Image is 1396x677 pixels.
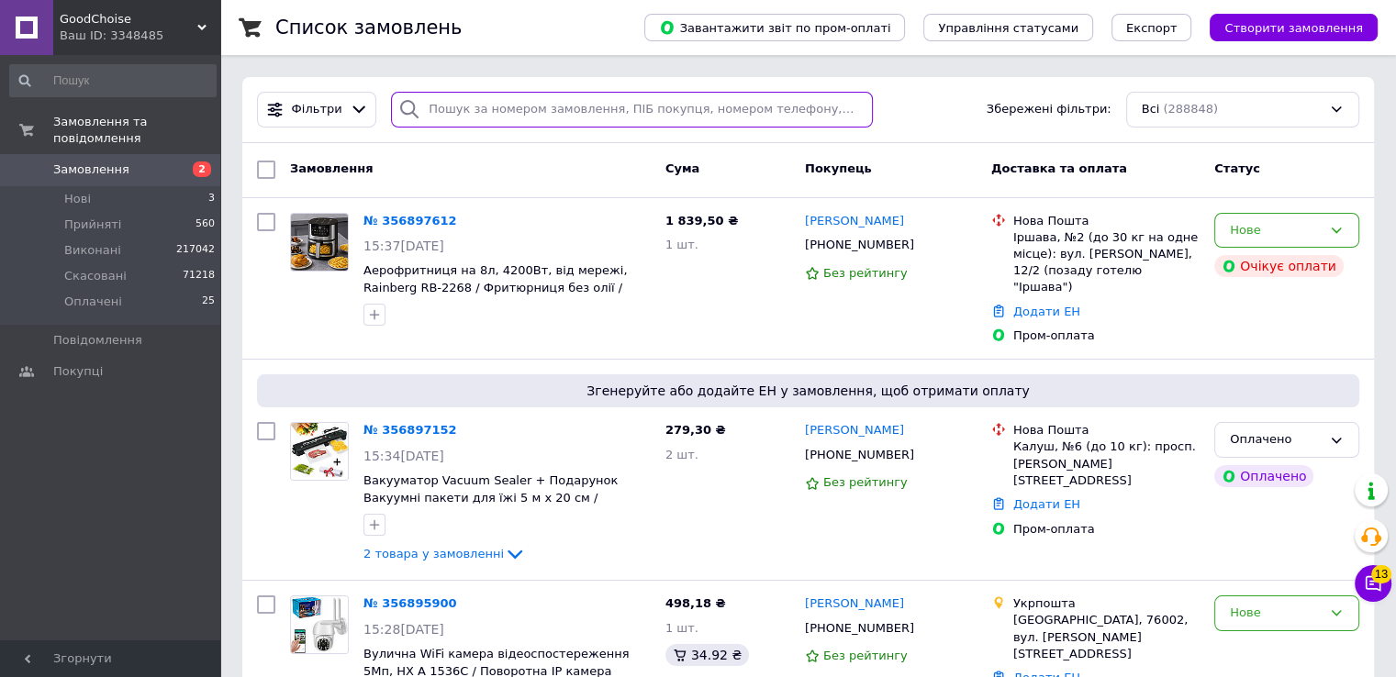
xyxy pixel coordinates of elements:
[1013,521,1200,538] div: Пром-оплата
[1371,565,1391,583] span: 13
[1013,497,1080,511] a: Додати ЕН
[665,621,698,635] span: 1 шт.
[1013,422,1200,438] div: Нова Пошта
[363,214,457,228] a: № 356897612
[665,423,726,437] span: 279,30 ₴
[805,213,904,230] a: [PERSON_NAME]
[665,644,749,666] div: 34.92 ₴
[9,64,217,97] input: Пошук
[1230,430,1322,449] div: Оплачено
[64,216,121,233] span: Прийняті
[823,475,908,489] span: Без рейтингу
[665,238,698,251] span: 1 шт.
[264,382,1352,400] span: Згенеруйте або додайте ЕН у замовлення, щоб отримати оплату
[363,547,504,560] span: 2 товара у замовленні
[1126,21,1178,35] span: Експорт
[823,266,908,280] span: Без рейтингу
[665,448,698,461] span: 2 шт.
[64,191,91,207] span: Нові
[1013,327,1200,344] div: Пром-оплата
[363,449,444,463] span: 15:34[DATE]
[1142,101,1160,118] span: Всі
[391,92,873,128] input: Пошук за номером замовлення, ПІБ покупця, номером телефону, Email, номером накладної
[659,19,890,36] span: Завантажити звіт по пром-оплаті
[1214,161,1260,175] span: Статус
[1013,229,1200,296] div: Іршава, №2 (до 30 кг на одне місце): вул. [PERSON_NAME], 12/2 (позаду готелю "Іршава")
[1191,20,1378,34] a: Створити замовлення
[801,616,918,640] div: [PHONE_NUMBER]
[1230,604,1322,623] div: Нове
[805,422,904,439] a: [PERSON_NAME]
[1013,612,1200,662] div: [GEOGRAPHIC_DATA], 76002, вул. [PERSON_NAME][STREET_ADDRESS]
[290,213,349,272] a: Фото товару
[1214,255,1344,277] div: Очікує оплати
[275,17,462,39] h1: Список замовлень
[363,547,526,560] a: 2 товара у замовленні
[64,268,127,284] span: Скасовані
[1210,14,1378,41] button: Створити замовлення
[290,422,349,481] a: Фото товару
[64,242,121,259] span: Виконані
[665,161,699,175] span: Cума
[363,263,627,311] a: Аерофритниця на 8л, 4200Вт, від мережі, Rainberg RB-2268 / Фритюрниця без олії / Мультипіч
[1013,305,1080,318] a: Додати ЕН
[665,214,738,228] span: 1 839,50 ₴
[195,216,215,233] span: 560
[291,214,348,271] img: Фото товару
[1224,21,1363,35] span: Створити замовлення
[53,161,129,178] span: Замовлення
[1230,221,1322,240] div: Нове
[64,294,122,310] span: Оплачені
[363,473,618,521] a: Вакууматор Vacuum Sealer + Подарунок Вакуумні пакети для їжі 5 м х 20 см / Домашній автоматичний ...
[823,649,908,662] span: Без рейтингу
[1214,465,1313,487] div: Оплачено
[805,161,872,175] span: Покупець
[644,14,905,41] button: Завантажити звіт по пром-оплаті
[291,596,348,653] img: Фото товару
[991,161,1127,175] span: Доставка та оплата
[53,363,103,380] span: Покупці
[291,423,348,480] img: Фото товару
[363,622,444,637] span: 15:28[DATE]
[1013,438,1200,489] div: Калуш, №6 (до 10 кг): просп. [PERSON_NAME][STREET_ADDRESS]
[60,28,220,44] div: Ваш ID: 3348485
[290,595,349,654] a: Фото товару
[1013,595,1200,612] div: Укрпошта
[176,242,215,259] span: 217042
[801,443,918,467] div: [PHONE_NUMBER]
[1111,14,1192,41] button: Експорт
[923,14,1093,41] button: Управління статусами
[363,423,457,437] a: № 356897152
[1013,213,1200,229] div: Нова Пошта
[183,268,215,284] span: 71218
[193,161,211,177] span: 2
[60,11,197,28] span: GoodChoise
[805,595,904,613] a: [PERSON_NAME]
[53,332,142,349] span: Повідомлення
[801,233,918,257] div: [PHONE_NUMBER]
[938,21,1078,35] span: Управління статусами
[665,596,726,610] span: 498,18 ₴
[987,101,1111,118] span: Збережені фільтри:
[292,101,342,118] span: Фільтри
[290,161,373,175] span: Замовлення
[202,294,215,310] span: 25
[363,239,444,253] span: 15:37[DATE]
[363,596,457,610] a: № 356895900
[1163,102,1218,116] span: (288848)
[1355,565,1391,602] button: Чат з покупцем13
[208,191,215,207] span: 3
[53,114,220,147] span: Замовлення та повідомлення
